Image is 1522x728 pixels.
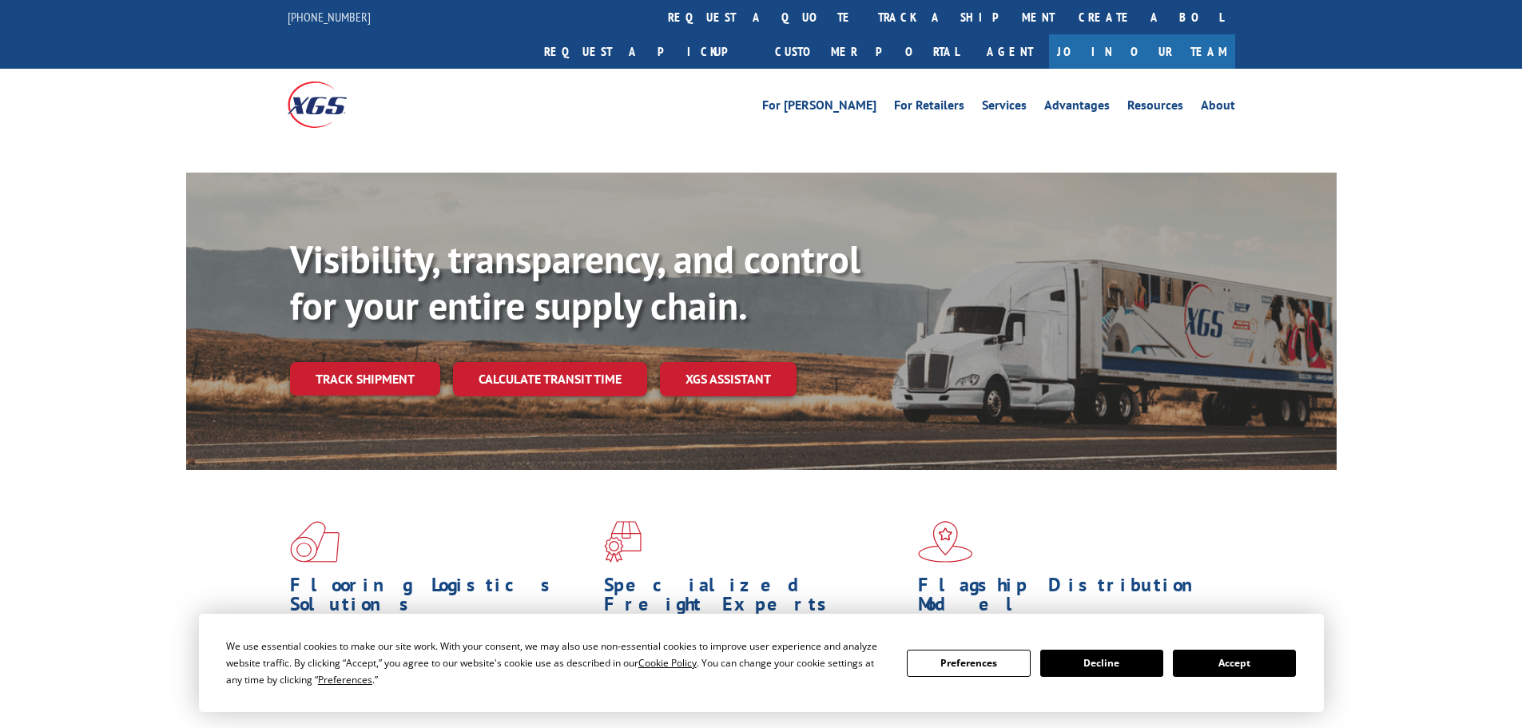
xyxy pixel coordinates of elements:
[762,99,876,117] a: For [PERSON_NAME]
[660,362,797,396] a: XGS ASSISTANT
[290,362,440,396] a: Track shipment
[1173,650,1296,677] button: Accept
[1201,99,1235,117] a: About
[290,575,592,622] h1: Flooring Logistics Solutions
[1040,650,1163,677] button: Decline
[226,638,888,688] div: We use essential cookies to make our site work. With your consent, we may also use non-essential ...
[604,575,906,622] h1: Specialized Freight Experts
[290,521,340,563] img: xgs-icon-total-supply-chain-intelligence-red
[1044,99,1110,117] a: Advantages
[894,99,964,117] a: For Retailers
[318,673,372,686] span: Preferences
[1049,34,1235,69] a: Join Our Team
[907,650,1030,677] button: Preferences
[604,521,642,563] img: xgs-icon-focused-on-flooring-red
[290,234,860,330] b: Visibility, transparency, and control for your entire supply chain.
[638,656,697,670] span: Cookie Policy
[982,99,1027,117] a: Services
[199,614,1324,712] div: Cookie Consent Prompt
[763,34,971,69] a: Customer Portal
[918,521,973,563] img: xgs-icon-flagship-distribution-model-red
[971,34,1049,69] a: Agent
[532,34,763,69] a: Request a pickup
[918,575,1220,622] h1: Flagship Distribution Model
[1127,99,1183,117] a: Resources
[453,362,647,396] a: Calculate transit time
[288,9,371,25] a: [PHONE_NUMBER]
